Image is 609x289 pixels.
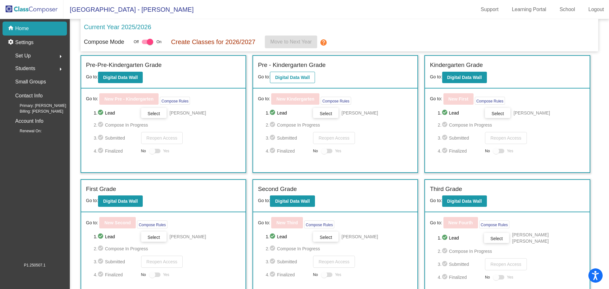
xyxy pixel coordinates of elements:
[442,134,449,142] mat-icon: check_circle
[442,147,449,155] mat-icon: check_circle
[430,61,483,70] label: Kindergarten Grade
[271,217,303,228] button: New Third
[141,272,146,278] span: No
[335,147,341,155] span: Yes
[97,121,105,129] mat-icon: check_circle
[266,134,310,142] span: 3. Submitted
[342,110,378,116] span: [PERSON_NAME]
[442,247,449,255] mat-icon: check_circle
[156,39,161,45] span: On
[266,109,310,117] span: 1. Lead
[15,25,29,32] p: Home
[99,217,136,228] button: New Second
[163,147,169,155] span: Yes
[442,72,487,83] button: Digital Data Wall
[10,103,66,108] span: Primary: [PERSON_NAME]
[313,272,318,278] span: No
[269,233,277,240] mat-icon: check_circle
[321,97,351,105] button: Compose Rules
[97,134,105,142] mat-icon: check_circle
[485,274,490,280] span: No
[147,235,160,240] span: Select
[275,75,310,80] b: Digital Data Wall
[258,220,270,226] span: Go to:
[15,117,43,126] p: Account Info
[438,273,482,281] span: 4. Finalized
[554,4,580,15] a: School
[104,96,154,102] b: New Pre - Kindergarten
[438,234,481,242] span: 1. Lead
[258,61,325,70] label: Pre - Kindergarten Grade
[430,220,442,226] span: Go to:
[430,95,442,102] span: Go to:
[490,135,521,141] span: Reopen Access
[442,234,449,242] mat-icon: check_circle
[86,185,116,194] label: First Grade
[141,232,167,242] button: Select
[94,121,241,129] span: 2. Compose In Progress
[507,4,552,15] a: Learning Portal
[442,195,487,207] button: Digital Data Wall
[269,271,277,279] mat-icon: check_circle
[485,258,527,270] button: Reopen Access
[313,256,355,268] button: Reopen Access
[583,4,609,15] a: Logout
[84,22,151,32] p: Current Year 2025/2026
[490,236,503,241] span: Select
[134,39,139,45] span: Off
[430,74,442,79] span: Go to:
[104,220,131,225] b: New Second
[258,198,270,203] span: Go to:
[438,134,482,142] span: 3. Submitted
[442,273,449,281] mat-icon: check_circle
[94,233,138,240] span: 1. Lead
[475,97,505,105] button: Compose Rules
[103,199,138,204] b: Digital Data Wall
[271,93,319,105] button: New Kindergarten
[319,235,332,240] span: Select
[512,232,585,244] span: [PERSON_NAME] [PERSON_NAME]
[266,245,413,253] span: 2. Compose In Progress
[10,128,42,134] span: Renewal On:
[269,258,277,266] mat-icon: check_circle
[443,217,478,228] button: New Fourth
[447,75,482,80] b: Digital Data Wall
[103,75,138,80] b: Digital Data Wall
[269,121,277,129] mat-icon: check_circle
[438,147,482,155] span: 4. Finalized
[141,148,146,154] span: No
[275,199,310,204] b: Digital Data Wall
[258,74,270,79] span: Go to:
[147,135,177,141] span: Reopen Access
[438,260,482,268] span: 3. Submitted
[8,25,15,32] mat-icon: home
[98,195,143,207] button: Digital Data Wall
[94,258,138,266] span: 3. Submitted
[320,39,327,46] mat-icon: help
[438,109,482,117] span: 1. Lead
[442,121,449,129] mat-icon: check_circle
[147,111,160,116] span: Select
[269,245,277,253] mat-icon: check_circle
[97,233,105,240] mat-icon: check_circle
[313,232,338,242] button: Select
[266,147,310,155] span: 4. Finalized
[318,135,349,141] span: Reopen Access
[485,108,510,118] button: Select
[438,247,585,255] span: 2. Compose In Progress
[86,198,98,203] span: Go to:
[86,74,98,79] span: Go to:
[163,271,169,279] span: Yes
[270,72,315,83] button: Digital Data Wall
[15,91,43,100] p: Contact Info
[430,185,462,194] label: Third Grade
[99,93,159,105] button: New Pre - Kindergarten
[443,93,474,105] button: New First
[485,148,490,154] span: No
[449,220,473,225] b: New Fourth
[86,220,98,226] span: Go to:
[141,256,183,268] button: Reopen Access
[141,108,167,118] button: Select
[8,39,15,46] mat-icon: settings
[266,121,413,129] span: 2. Compose In Progress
